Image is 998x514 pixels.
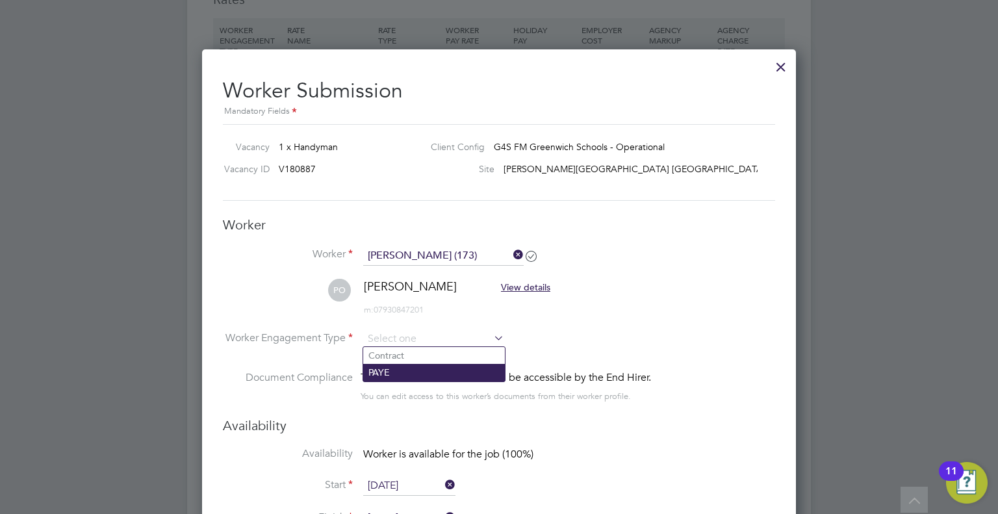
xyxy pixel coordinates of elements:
[363,246,524,266] input: Search for...
[223,105,775,119] div: Mandatory Fields
[223,447,353,461] label: Availability
[279,163,316,175] span: V180887
[364,304,424,315] span: 07930847201
[946,462,988,504] button: Open Resource Center, 11 new notifications
[223,216,775,233] h3: Worker
[363,329,504,349] input: Select one
[361,370,651,385] div: The worker’s document will be accessible by the End Hirer.
[501,281,550,293] span: View details
[945,471,957,488] div: 11
[364,304,374,315] span: m:
[328,279,351,302] span: PO
[363,476,455,496] input: Select one
[223,68,775,119] h2: Worker Submission
[364,279,457,294] span: [PERSON_NAME]
[494,141,665,153] span: G4S FM Greenwich Schools - Operational
[420,141,485,153] label: Client Config
[223,370,353,402] label: Document Compliance
[420,163,494,175] label: Site
[504,163,765,175] span: [PERSON_NAME][GEOGRAPHIC_DATA] [GEOGRAPHIC_DATA]
[218,163,270,175] label: Vacancy ID
[223,478,353,492] label: Start
[223,331,353,345] label: Worker Engagement Type
[218,141,270,153] label: Vacancy
[279,141,338,153] span: 1 x Handyman
[363,347,505,364] li: Contract
[361,389,631,404] div: You can edit access to this worker’s documents from their worker profile.
[223,417,775,434] h3: Availability
[363,364,505,381] li: PAYE
[223,248,353,261] label: Worker
[363,448,533,461] span: Worker is available for the job (100%)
